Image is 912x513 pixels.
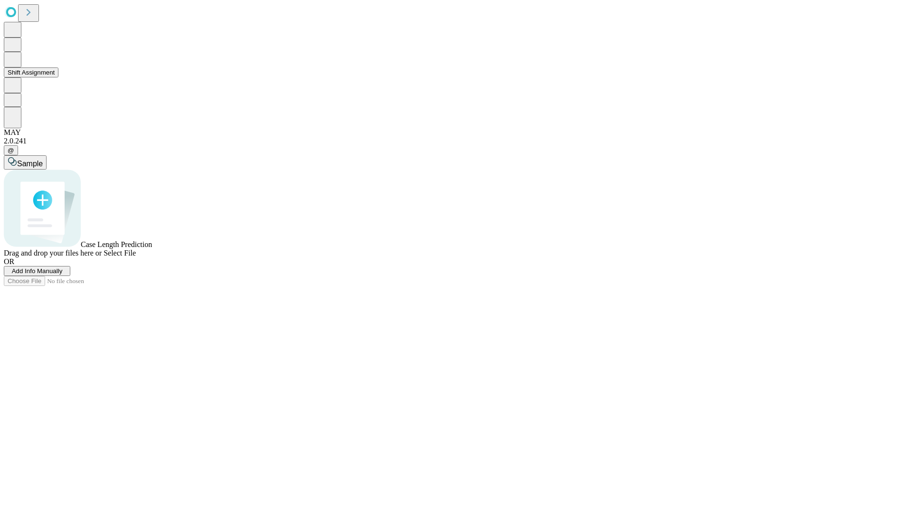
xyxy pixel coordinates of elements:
[4,67,58,77] button: Shift Assignment
[8,147,14,154] span: @
[17,160,43,168] span: Sample
[4,249,102,257] span: Drag and drop your files here or
[12,267,63,275] span: Add Info Manually
[104,249,136,257] span: Select File
[4,128,908,137] div: MAY
[4,155,47,170] button: Sample
[4,137,908,145] div: 2.0.241
[4,257,14,266] span: OR
[4,145,18,155] button: @
[81,240,152,248] span: Case Length Prediction
[4,266,70,276] button: Add Info Manually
